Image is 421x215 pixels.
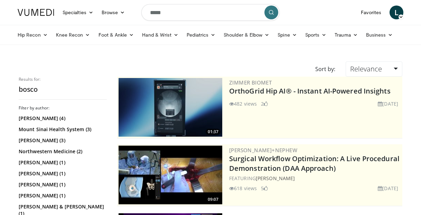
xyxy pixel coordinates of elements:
li: 2 [261,100,268,107]
span: 01:37 [206,129,221,135]
div: FEATURING [229,175,401,182]
span: 09:07 [206,196,221,203]
a: L [390,6,403,19]
img: bcfc90b5-8c69-4b20-afee-af4c0acaf118.300x170_q85_crop-smart_upscale.jpg [119,146,222,204]
a: [PERSON_NAME] (1) [19,181,105,188]
a: Pediatrics [183,28,219,42]
li: 618 views [229,185,257,192]
a: Northwestern Medicine (2) [19,148,105,155]
a: Relevance [346,61,402,77]
a: [PERSON_NAME] (1) [19,159,105,166]
a: Specialties [58,6,97,19]
li: 5 [261,185,268,192]
a: Browse [97,6,129,19]
a: Zimmer Biomet [229,79,272,86]
h3: Filter by author: [19,105,107,111]
li: 482 views [229,100,257,107]
a: [PERSON_NAME] (1) [19,170,105,177]
a: Knee Recon [52,28,94,42]
a: Sports [301,28,331,42]
a: [PERSON_NAME] [256,175,295,182]
a: Spine [273,28,301,42]
li: [DATE] [378,185,398,192]
div: Sort by: [310,61,340,77]
input: Search topics, interventions [141,4,280,21]
p: Results for: [19,77,107,82]
img: VuMedi Logo [18,9,54,16]
a: Foot & Ankle [94,28,138,42]
a: Shoulder & Elbow [219,28,273,42]
a: Hip Recon [13,28,52,42]
h2: bosco [19,85,107,94]
a: Business [362,28,397,42]
a: 01:37 [119,78,222,137]
a: [PERSON_NAME] (4) [19,115,105,122]
img: 51d03d7b-a4ba-45b7-9f92-2bfbd1feacc3.300x170_q85_crop-smart_upscale.jpg [119,78,222,137]
a: OrthoGrid Hip AI® - Instant AI-Powered Insights [229,86,391,96]
a: Trauma [330,28,362,42]
span: Relevance [350,64,382,74]
a: Mount Sinai Health System (3) [19,126,105,133]
li: [DATE] [378,100,398,107]
a: [PERSON_NAME]+Nephew [229,147,297,154]
a: [PERSON_NAME] (3) [19,137,105,144]
a: Hand & Wrist [138,28,183,42]
a: Surgical Workflow Optimization: A Live Procedural Demonstration (DAA Approach) [229,154,400,173]
a: 09:07 [119,146,222,204]
a: Favorites [357,6,385,19]
a: [PERSON_NAME] (1) [19,192,105,199]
